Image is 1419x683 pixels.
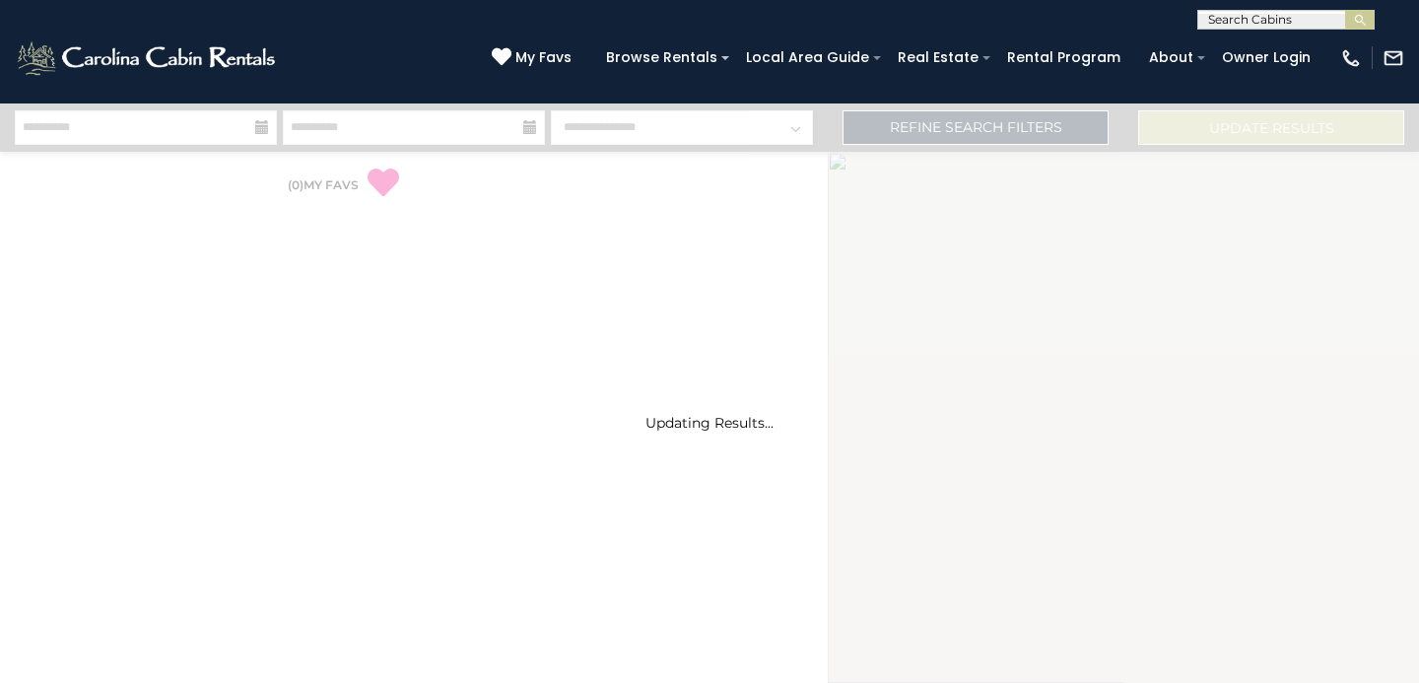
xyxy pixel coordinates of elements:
a: About [1139,42,1203,73]
img: phone-regular-white.png [1340,47,1362,69]
span: My Favs [515,47,572,68]
a: My Favs [492,47,576,69]
a: Local Area Guide [736,42,879,73]
a: Browse Rentals [596,42,727,73]
img: White-1-2.png [15,38,281,78]
img: mail-regular-white.png [1383,47,1404,69]
a: Rental Program [997,42,1130,73]
a: Owner Login [1212,42,1320,73]
a: Real Estate [888,42,988,73]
